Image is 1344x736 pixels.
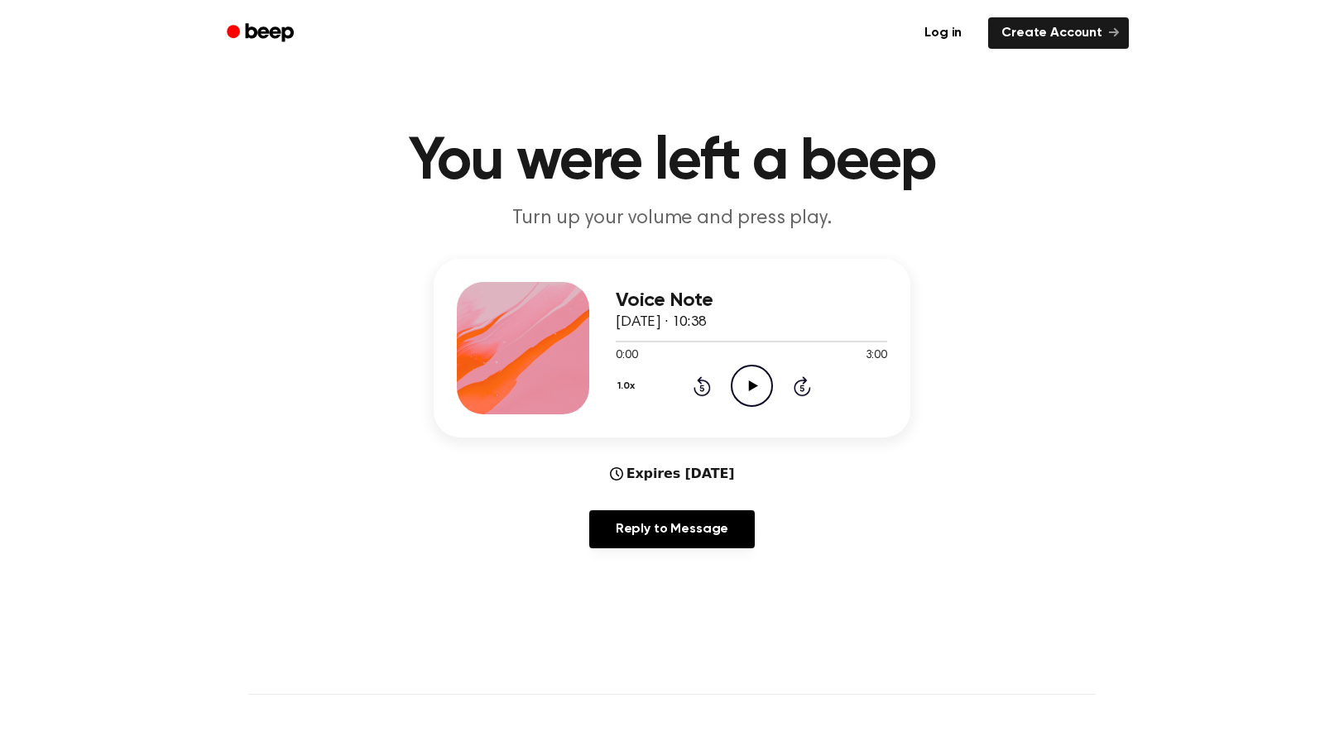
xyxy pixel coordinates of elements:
[215,17,309,50] a: Beep
[354,205,990,232] p: Turn up your volume and press play.
[589,510,755,548] a: Reply to Message
[988,17,1129,49] a: Create Account
[616,372,641,400] button: 1.0x
[610,464,735,484] div: Expires [DATE]
[616,315,707,330] span: [DATE] · 10:38
[616,289,887,312] h3: Voice Note
[866,347,887,365] span: 3:00
[908,14,978,52] a: Log in
[616,347,637,365] span: 0:00
[248,132,1096,192] h1: You were left a beep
